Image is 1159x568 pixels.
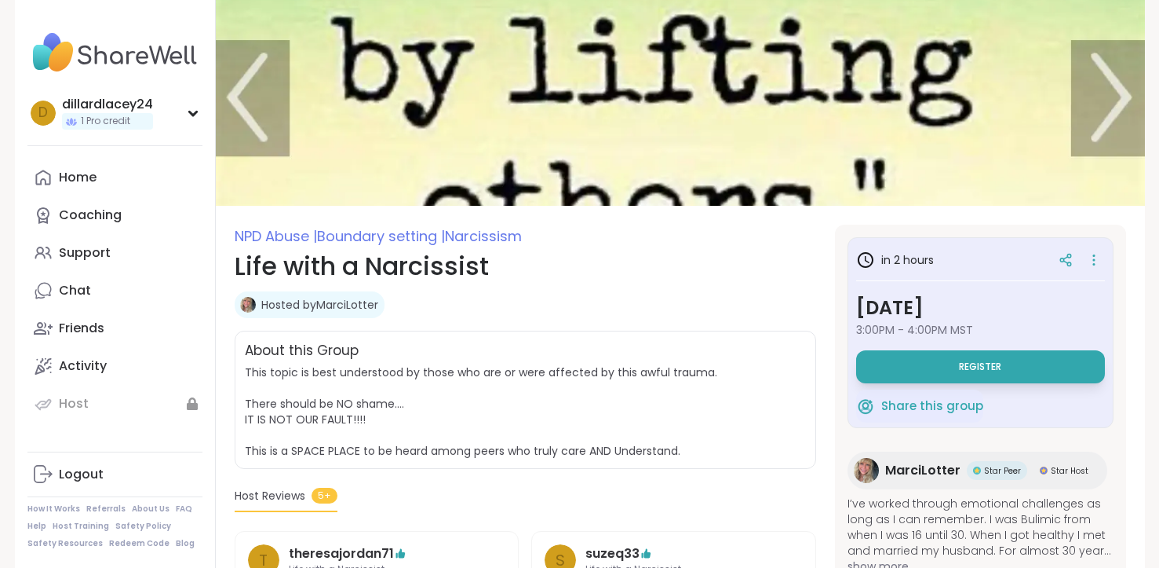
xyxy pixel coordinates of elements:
h3: in 2 hours [856,251,934,269]
a: Host Training [53,521,109,532]
span: 1 Pro credit [81,115,130,128]
h2: About this Group [245,341,359,361]
span: 5+ [312,488,337,504]
span: d [38,103,48,123]
a: Help [27,521,46,532]
h1: Life with a Narcissist [235,247,816,285]
div: Chat [59,282,91,299]
a: Logout [27,456,202,493]
div: Friends [59,320,104,337]
a: Referrals [86,504,126,515]
a: Coaching [27,196,202,234]
img: Star Host [1040,467,1048,475]
span: Narcissism [445,226,522,246]
span: Share this group [881,398,983,416]
a: Safety Policy [115,521,171,532]
button: Register [856,350,1105,383]
span: Boundary setting | [317,226,445,246]
a: Activity [27,347,202,385]
div: Coaching [59,207,122,224]
div: Activity [59,357,107,375]
img: MarciLotter [854,458,879,483]
div: Support [59,244,111,262]
div: Host [59,395,89,412]
a: About Us [132,504,169,515]
span: This topic is best understood by those who are or were affected by this awful trauma. There shoul... [245,365,717,459]
div: dillardlacey24 [62,96,153,113]
img: ShareWell Nav Logo [27,25,202,80]
a: Blog [176,538,195,549]
span: Register [959,361,1001,373]
a: Hosted byMarciLotter [261,297,378,313]
div: Home [59,169,97,186]
img: MarciLotter [240,297,256,313]
a: FAQ [176,504,192,515]
span: 3:00PM - 4:00PM MST [856,322,1105,338]
a: Host [27,385,202,423]
a: MarciLotterMarciLotterStar PeerStar PeerStar HostStar Host [847,452,1107,489]
div: Logout [59,466,104,483]
a: Friends [27,310,202,347]
span: NPD Abuse | [235,226,317,246]
span: Star Peer [984,465,1021,477]
span: MarciLotter [885,461,960,480]
a: Chat [27,272,202,310]
span: I’ve worked through emotional challenges as long as I can remember. I was Bulimic from when I was... [847,496,1113,559]
a: theresajordan71 [289,544,394,563]
img: Star Peer [973,467,981,475]
img: ShareWell Logomark [856,397,875,416]
a: Support [27,234,202,272]
a: Home [27,159,202,196]
a: Redeem Code [109,538,169,549]
span: Star Host [1051,465,1088,477]
h3: [DATE] [856,294,1105,322]
a: How It Works [27,504,80,515]
span: Host Reviews [235,488,305,504]
a: suzeq33 [585,544,640,563]
button: Share this group [856,390,983,423]
a: Safety Resources [27,538,103,549]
